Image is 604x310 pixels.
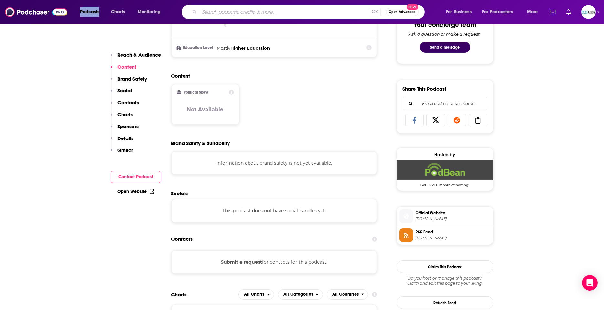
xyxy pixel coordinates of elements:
h2: Socials [171,190,377,196]
a: Charts [107,7,129,17]
span: New [407,4,418,10]
span: Higher Education [231,45,270,50]
button: open menu [76,7,108,17]
span: All Categories [283,292,313,297]
div: Search followers [403,97,487,110]
a: Copy Link [469,114,487,126]
button: Details [111,135,134,147]
button: open menu [133,7,169,17]
div: Claim and edit this page to your liking. [397,276,493,286]
span: Official Website [416,210,491,216]
a: Show notifications dropdown [564,6,574,17]
div: Hosted by [397,152,493,158]
div: for contacts for this podcast. [171,250,377,274]
img: Podchaser - Follow, Share and Rate Podcasts [5,6,67,18]
a: RSS Feed[DOMAIN_NAME] [399,228,491,242]
span: ⌘ K [369,8,381,16]
a: Share on Facebook [405,114,424,126]
span: Logged in as Apex [581,5,596,19]
div: Information about brand safety is not yet available. [171,151,377,175]
button: Claim This Podcast [397,260,493,273]
h3: Not Available [187,106,224,113]
p: Details [118,135,134,141]
span: Do you host or manage this podcast? [397,276,493,281]
button: open menu [478,7,523,17]
h2: Political Skew [184,90,208,94]
button: open menu [327,289,368,300]
span: Podcasts [80,7,99,17]
span: feed.podbean.com [416,236,491,240]
button: Similar [111,147,133,159]
div: Search podcasts, credits, & more... [188,5,431,19]
p: Brand Safety [118,76,147,82]
a: Podbean Deal: Get 1 FREE month of hosting! [397,160,493,187]
p: Charts [118,111,133,117]
h2: Brand Safety & Suitability [171,140,230,146]
button: open menu [441,7,480,17]
div: Your concierge team [414,21,476,29]
h2: Categories [278,289,323,300]
input: Email address or username... [408,97,482,110]
a: Official Website[DOMAIN_NAME] [399,209,491,223]
p: Similar [118,147,133,153]
h2: Platforms [238,289,274,300]
button: Reach & Audience [111,52,161,64]
img: Podbean Deal: Get 1 FREE month of hosting! [397,160,493,180]
span: Charts [111,7,125,17]
a: Share on X/Twitter [426,114,445,126]
input: Search podcasts, credits, & more... [199,7,369,17]
button: Contact Podcast [111,171,161,183]
h2: Contacts [171,233,193,245]
button: Charts [111,111,133,123]
div: Ask a question or make a request. [409,31,481,37]
button: open menu [523,7,546,17]
a: Share on Reddit [448,114,466,126]
span: RSS Feed [416,229,491,235]
div: This podcast does not have social handles yet. [171,199,377,222]
button: Sponsors [111,123,139,135]
span: More [527,7,538,17]
span: youllthankuslater.podbean.com [416,216,491,221]
span: All Charts [244,292,264,297]
h3: Education Level [177,46,215,50]
img: User Profile [581,5,596,19]
button: Brand Safety [111,76,147,88]
span: Monitoring [138,7,161,17]
button: Submit a request [221,259,262,266]
button: Open AdvancedNew [386,8,419,16]
p: Social [118,87,132,94]
h2: Content [171,73,372,79]
button: Send a message [420,42,470,53]
button: Content [111,64,137,76]
button: open menu [278,289,323,300]
div: Open Intercom Messenger [582,275,598,291]
button: Refresh Feed [397,296,493,309]
h3: Share This Podcast [403,86,447,92]
span: Open Advanced [389,10,416,14]
span: All Countries [332,292,359,297]
span: For Business [446,7,472,17]
span: Mostly [217,45,231,50]
a: Open Website [118,189,154,194]
a: Show notifications dropdown [547,6,558,17]
button: Contacts [111,99,139,111]
h2: Charts [171,292,187,298]
button: Social [111,87,132,99]
p: Content [118,64,137,70]
button: Show profile menu [581,5,596,19]
h2: Countries [327,289,368,300]
button: open menu [238,289,274,300]
span: For Podcasters [482,7,513,17]
p: Contacts [118,99,139,105]
span: Get 1 FREE month of hosting! [397,180,493,187]
p: Sponsors [118,123,139,129]
p: Reach & Audience [118,52,161,58]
